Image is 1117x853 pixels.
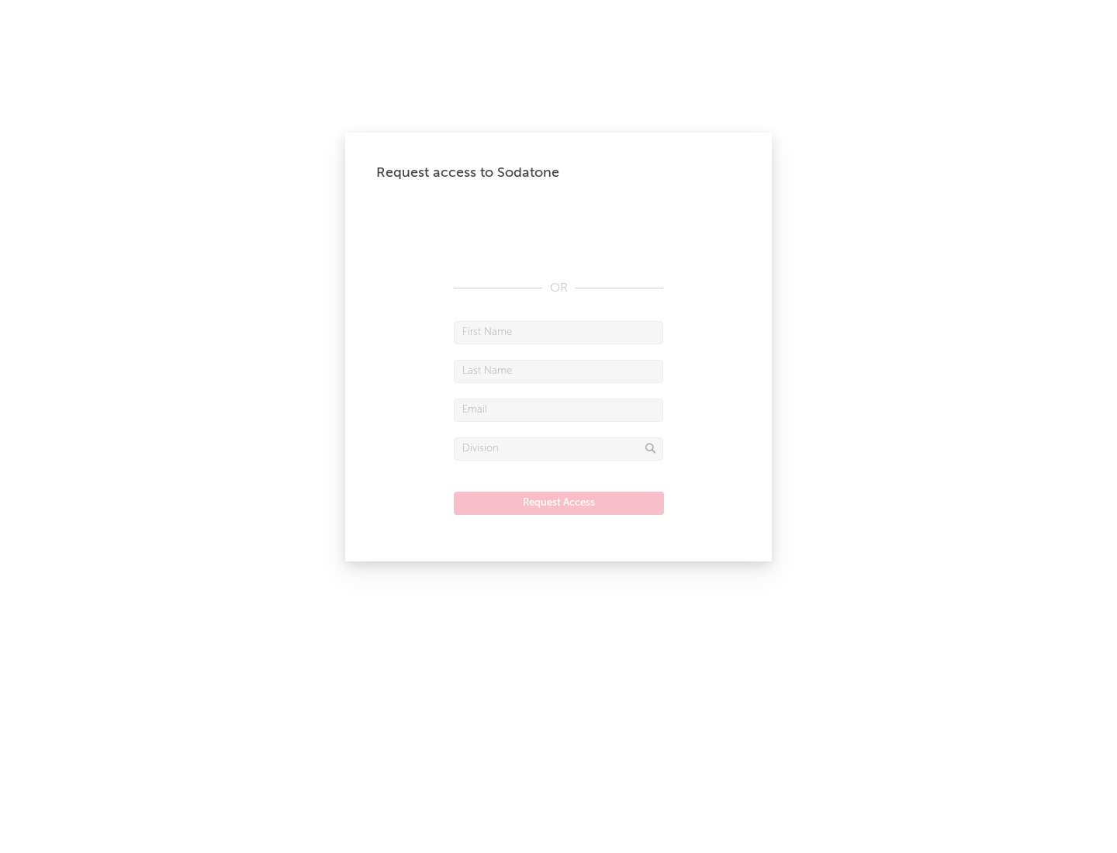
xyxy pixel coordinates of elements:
input: Email [454,399,663,422]
input: Division [454,437,663,461]
input: First Name [454,321,663,344]
input: Last Name [454,360,663,383]
button: Request Access [454,492,664,515]
div: OR [454,279,663,298]
div: Request access to Sodatone [376,164,741,182]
